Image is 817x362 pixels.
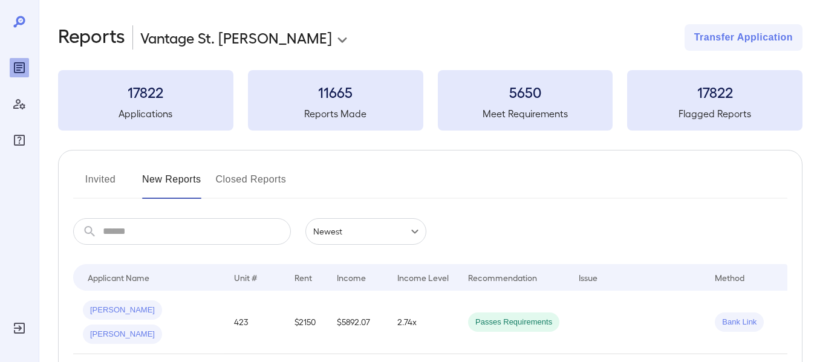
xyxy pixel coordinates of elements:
td: 423 [224,291,285,354]
button: Invited [73,170,128,199]
span: [PERSON_NAME] [83,305,162,316]
button: Transfer Application [685,24,802,51]
h5: Meet Requirements [438,106,613,121]
td: 2.74x [388,291,458,354]
div: Log Out [10,318,29,338]
p: Vantage St. [PERSON_NAME] [140,28,332,47]
span: Bank Link [715,317,764,328]
div: Recommendation [468,270,537,285]
div: Manage Users [10,94,29,114]
span: Passes Requirements [468,317,559,328]
h3: 17822 [627,82,802,102]
div: Income Level [397,270,449,285]
div: Unit # [234,270,257,285]
div: Newest [305,218,426,245]
h3: 17822 [58,82,233,102]
div: Income [337,270,366,285]
div: Rent [295,270,314,285]
h5: Flagged Reports [627,106,802,121]
h3: 5650 [438,82,613,102]
summary: 17822Applications11665Reports Made5650Meet Requirements17822Flagged Reports [58,70,802,131]
div: FAQ [10,131,29,150]
h2: Reports [58,24,125,51]
div: Applicant Name [88,270,149,285]
h5: Reports Made [248,106,423,121]
span: [PERSON_NAME] [83,329,162,340]
button: Closed Reports [216,170,287,199]
h5: Applications [58,106,233,121]
td: $5892.07 [327,291,388,354]
div: Method [715,270,744,285]
div: Reports [10,58,29,77]
h3: 11665 [248,82,423,102]
div: Issue [579,270,598,285]
button: New Reports [142,170,201,199]
td: $2150 [285,291,327,354]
